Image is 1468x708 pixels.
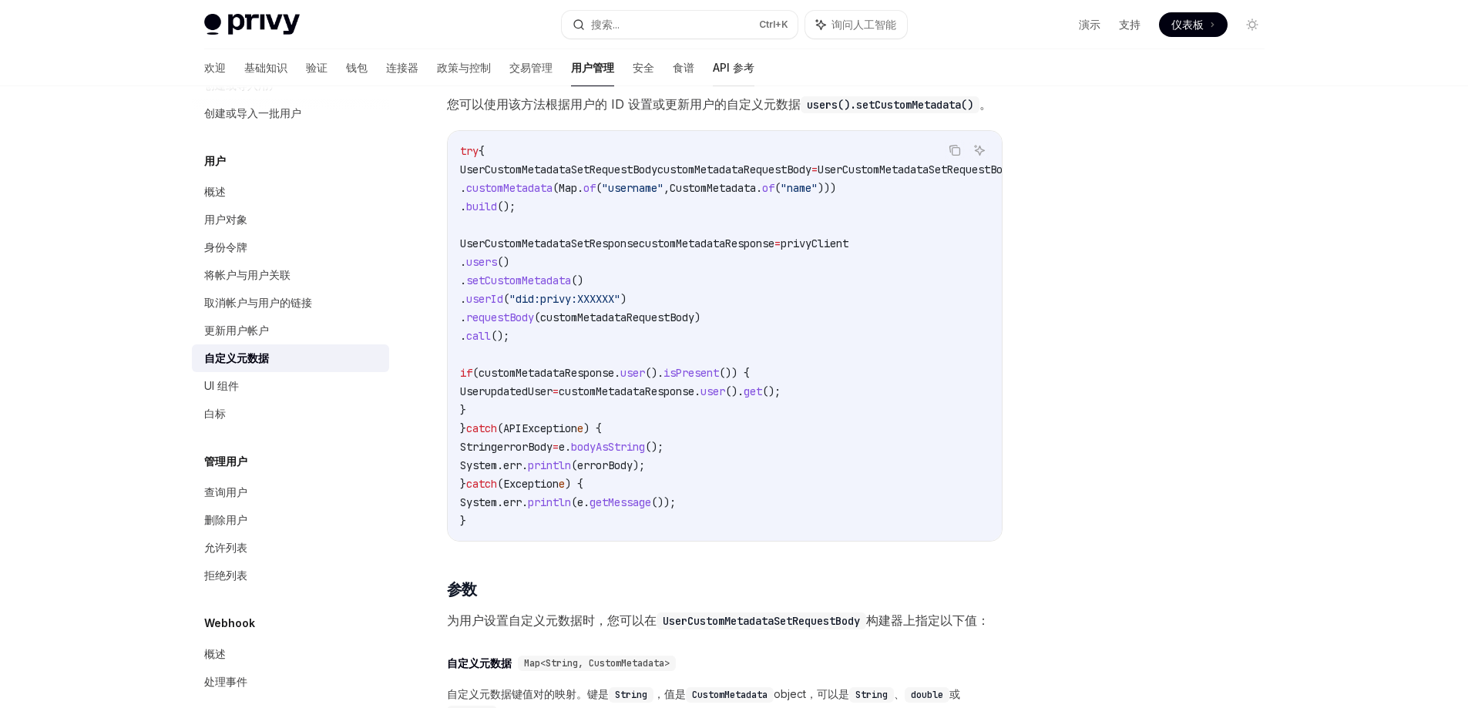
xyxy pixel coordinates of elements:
[466,310,534,324] span: requestBody
[1240,12,1265,37] button: 切换暗模式
[774,687,849,700] font: object，可以是
[831,18,896,31] font: 询问人工智能
[244,49,287,86] a: 基础知识
[447,612,657,628] font: 为用户设置自定义元数据时，您可以在
[596,181,602,195] span: (
[639,237,774,250] span: customMetadataResponse
[460,200,466,213] span: .
[583,421,602,435] span: ) {
[590,495,651,509] span: getMessage
[437,61,491,74] font: 政策与控制
[583,181,596,195] span: of
[466,292,503,306] span: userId
[479,366,614,380] span: customMetadataResponse
[346,49,368,86] a: 钱包
[460,403,466,417] span: }
[204,351,269,364] font: 自定义元数据
[192,478,389,506] a: 查询用户
[1079,17,1100,32] a: 演示
[192,372,389,400] a: UI 组件
[460,514,466,528] span: }
[204,268,291,281] font: 将帐户与用户关联
[849,687,894,703] code: String
[811,163,818,176] span: =
[553,440,559,454] span: =
[620,292,627,306] span: )
[781,181,818,195] span: "name"
[447,687,609,700] font: 自定义元数据键值对的映射。键是
[528,495,571,509] span: println
[673,61,694,74] font: 食谱
[645,440,663,454] span: ();
[460,495,497,509] span: System
[670,181,756,195] span: CustomMetadata
[204,675,247,688] font: 处理事件
[762,384,781,398] span: ();
[192,668,389,696] a: 处理事件
[491,329,509,343] span: ();
[485,384,553,398] span: updatedUser
[204,485,247,498] font: 查询用户
[614,366,620,380] span: .
[713,49,754,86] a: API 参考
[466,329,491,343] span: call
[466,273,571,287] span: setCustomMetadata
[534,310,700,324] span: (customMetadataRequestBody)
[509,49,553,86] a: 交易管理
[1119,18,1140,31] font: 支持
[663,366,719,380] span: isPresent
[571,49,614,86] a: 用户管理
[577,495,583,509] span: e
[602,181,663,195] span: "username"
[192,317,389,344] a: 更新用户帐户
[559,181,577,195] span: Map
[192,261,389,289] a: 将帐户与用户关联
[663,181,670,195] span: ,
[460,310,466,324] span: .
[522,458,528,472] span: .
[460,237,639,250] span: UserCustomMetadataSetResponse
[673,49,694,86] a: 食谱
[1159,12,1228,37] a: 仪表板
[204,513,247,526] font: 删除用户
[466,200,497,213] span: build
[244,61,287,74] font: 基础知识
[204,185,226,198] font: 概述
[204,61,226,74] font: 欢迎
[818,181,836,195] span: )))
[713,61,754,74] font: API 参考
[774,237,781,250] span: =
[192,178,389,206] a: 概述
[905,687,949,703] code: double
[204,154,226,167] font: 用户
[460,421,466,435] span: }
[700,384,725,398] span: user
[759,18,775,30] font: Ctrl
[204,647,226,660] font: 概述
[657,612,866,629] code: UserCustomMetadataSetRequestBody
[192,206,389,233] a: 用户对象
[460,292,466,306] span: .
[192,99,389,127] a: 创建或导入一批用户
[306,61,328,74] font: 验证
[620,366,645,380] span: user
[204,407,226,420] font: 白标
[204,240,247,253] font: 身份令牌
[447,580,477,599] font: 参数
[204,106,301,119] font: 创建或导入一批用户
[1171,18,1204,31] font: 仪表板
[306,49,328,86] a: 验证
[744,384,762,398] span: get
[204,616,255,629] font: Webhook
[447,656,512,670] font: 自定义元数据
[756,181,762,195] span: .
[559,384,694,398] span: customMetadataResponse
[562,11,798,39] button: 搜索...Ctrl+K
[969,140,989,160] button: 询问人工智能
[497,255,509,269] span: ()
[522,495,528,509] span: .
[609,687,653,703] code: String
[503,477,559,491] span: Exception
[591,18,620,31] font: 搜索...
[651,495,676,509] span: ());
